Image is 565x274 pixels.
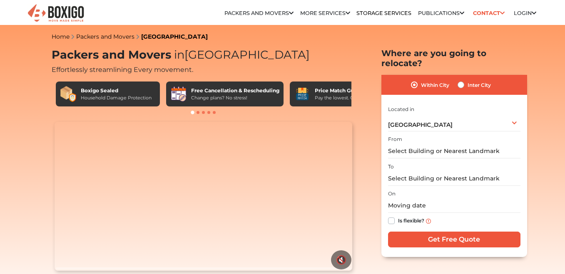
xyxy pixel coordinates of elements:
[141,33,208,40] a: [GEOGRAPHIC_DATA]
[514,10,536,16] a: Login
[388,121,453,128] span: [GEOGRAPHIC_DATA]
[388,163,394,170] label: To
[388,190,396,197] label: On
[27,3,85,24] img: Boxigo
[60,86,77,102] img: Boxigo Sealed
[76,33,134,40] a: Packers and Movers
[191,87,279,94] div: Free Cancellation & Rescheduling
[174,48,184,62] span: in
[468,80,491,90] label: Inter City
[388,171,520,186] input: Select Building or Nearest Landmark
[315,94,378,101] div: Pay the lowest. Guaranteed!
[398,216,424,225] label: Is flexible?
[388,198,520,213] input: Moving date
[388,232,520,247] input: Get Free Quote
[170,86,187,102] img: Free Cancellation & Rescheduling
[81,87,152,94] div: Boxigo Sealed
[315,87,378,94] div: Price Match Guarantee
[381,48,527,68] h2: Where are you going to relocate?
[388,136,402,143] label: From
[52,66,193,74] span: Effortlessly streamlining Every movement.
[331,250,351,269] button: 🔇
[81,94,152,101] div: Household Damage Protection
[55,122,352,271] video: Your browser does not support the video tag.
[421,80,449,90] label: Within City
[388,106,414,113] label: Located in
[418,10,464,16] a: Publications
[52,33,70,40] a: Home
[171,48,310,62] span: [GEOGRAPHIC_DATA]
[52,48,356,62] h1: Packers and Movers
[191,94,279,101] div: Change plans? No stress!
[224,10,294,16] a: Packers and Movers
[294,86,311,102] img: Price Match Guarantee
[426,219,431,224] img: info
[470,7,508,20] a: Contact
[388,144,520,158] input: Select Building or Nearest Landmark
[300,10,350,16] a: More services
[356,10,411,16] a: Storage Services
